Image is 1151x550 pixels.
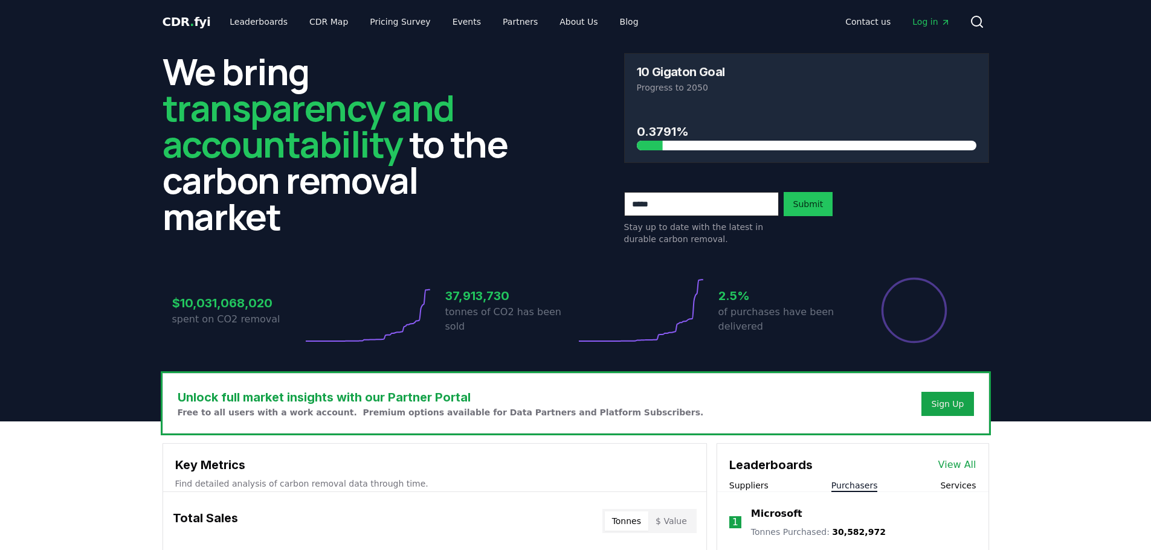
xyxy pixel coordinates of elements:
p: Free to all users with a work account. Premium options available for Data Partners and Platform S... [178,406,704,418]
span: . [190,14,194,29]
span: Log in [912,16,950,28]
a: Sign Up [931,398,964,410]
a: CDR Map [300,11,358,33]
div: Percentage of sales delivered [880,277,948,344]
button: Suppliers [729,479,769,491]
button: Sign Up [921,392,973,416]
h3: Unlock full market insights with our Partner Portal [178,388,704,406]
button: $ Value [648,511,694,531]
span: CDR fyi [163,14,211,29]
span: 30,582,972 [832,527,886,537]
h3: 0.3791% [637,123,976,141]
p: of purchases have been delivered [718,305,849,334]
nav: Main [836,11,959,33]
button: Services [940,479,976,491]
h3: $10,031,068,020 [172,294,303,312]
p: Progress to 2050 [637,82,976,94]
button: Submit [784,192,833,216]
button: Tonnes [605,511,648,531]
p: Find detailed analysis of carbon removal data through time. [175,478,694,490]
a: View All [938,458,976,472]
h3: Total Sales [173,509,238,533]
a: Events [443,11,491,33]
p: Tonnes Purchased : [751,526,886,538]
p: Stay up to date with the latest in durable carbon removal. [624,221,779,245]
a: About Us [550,11,607,33]
a: CDR.fyi [163,13,211,30]
p: 1 [732,515,738,529]
a: Blog [610,11,648,33]
p: tonnes of CO2 has been sold [445,305,576,334]
nav: Main [220,11,648,33]
p: spent on CO2 removal [172,312,303,327]
h3: Key Metrics [175,456,694,474]
a: Leaderboards [220,11,297,33]
h3: Leaderboards [729,456,813,474]
span: transparency and accountability [163,83,454,168]
button: Purchasers [831,479,878,491]
h3: 10 Gigaton Goal [637,66,725,78]
h3: 2.5% [718,287,849,305]
a: Microsoft [751,507,802,521]
a: Log in [903,11,959,33]
a: Pricing Survey [360,11,440,33]
h3: 37,913,730 [445,287,576,305]
a: Contact us [836,11,900,33]
a: Partners [493,11,547,33]
h2: We bring to the carbon removal market [163,53,527,234]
